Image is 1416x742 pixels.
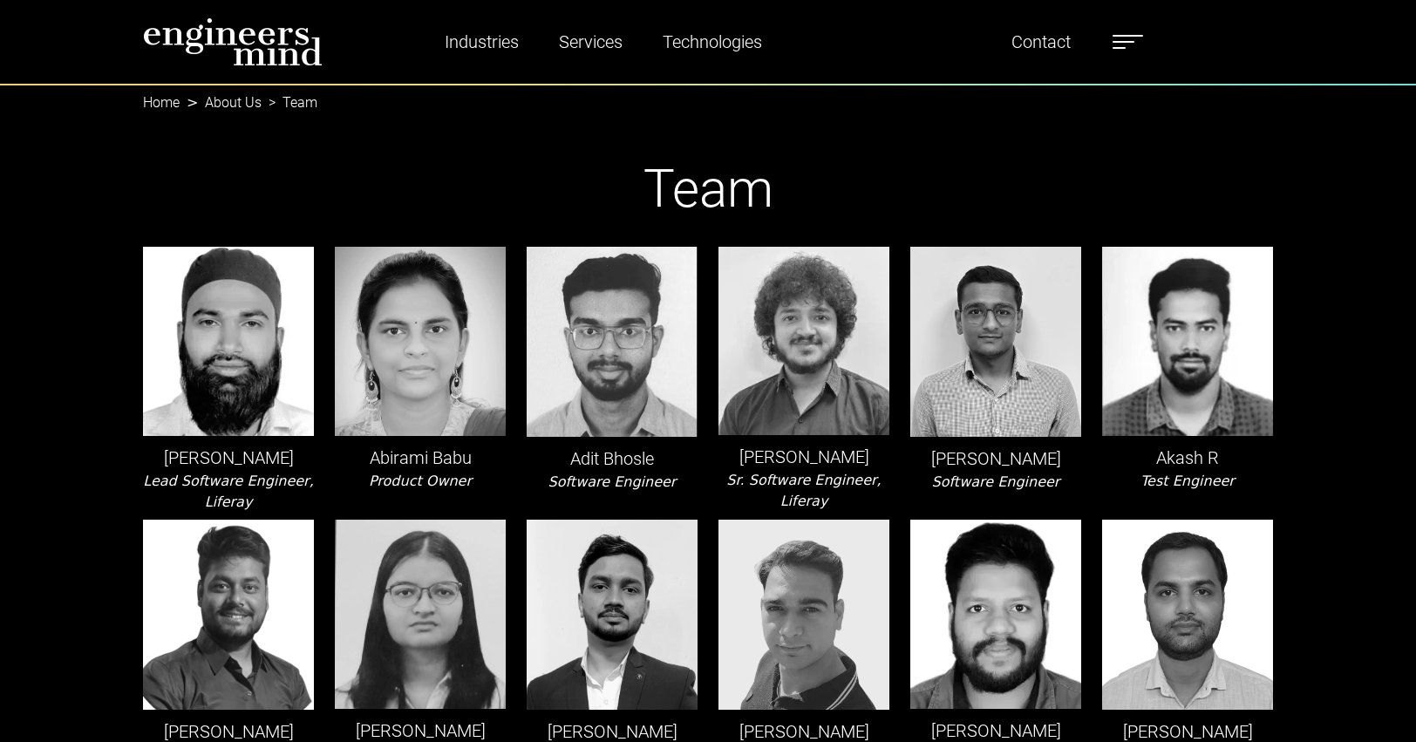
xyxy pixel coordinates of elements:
[335,247,506,436] img: leader-img
[262,92,317,113] li: Team
[143,247,314,436] img: leader-img
[718,247,889,435] img: leader-img
[910,247,1081,437] img: leader-img
[143,445,314,471] p: [PERSON_NAME]
[527,520,698,709] img: leader-img
[548,473,677,490] i: Software Engineer
[726,472,881,509] i: Sr. Software Engineer, Liferay
[1004,22,1078,62] a: Contact
[143,94,180,111] a: Home
[438,22,526,62] a: Industries
[1102,247,1273,436] img: leader-img
[143,158,1273,221] h1: Team
[552,22,630,62] a: Services
[718,520,889,710] img: leader-img
[910,520,1081,709] img: leader-img
[335,520,506,708] img: leader-img
[335,445,506,471] p: Abirami Babu
[932,473,1060,490] i: Software Engineer
[143,17,323,66] img: logo
[1102,445,1273,471] p: Akash R
[369,473,472,489] i: Product Owner
[1140,473,1235,489] i: Test Engineer
[527,446,698,472] p: Adit Bhosle
[143,520,314,709] img: leader-img
[143,473,313,510] i: Lead Software Engineer, Liferay
[656,22,769,62] a: Technologies
[1102,520,1273,709] img: leader-img
[143,84,1273,105] nav: breadcrumb
[718,444,889,470] p: [PERSON_NAME]
[910,446,1081,472] p: [PERSON_NAME]
[205,94,262,111] a: About Us
[527,247,698,436] img: leader-img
